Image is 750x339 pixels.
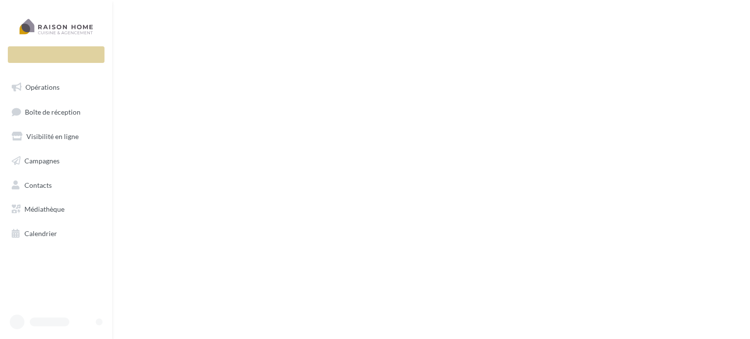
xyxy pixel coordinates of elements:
[25,83,60,91] span: Opérations
[6,199,106,219] a: Médiathèque
[6,175,106,196] a: Contacts
[6,101,106,122] a: Boîte de réception
[6,223,106,244] a: Calendrier
[8,46,104,63] div: Nouvelle campagne
[24,180,52,189] span: Contacts
[26,132,79,140] span: Visibilité en ligne
[6,77,106,98] a: Opérations
[6,126,106,147] a: Visibilité en ligne
[6,151,106,171] a: Campagnes
[24,157,60,165] span: Campagnes
[24,205,64,213] span: Médiathèque
[25,107,81,116] span: Boîte de réception
[24,229,57,238] span: Calendrier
